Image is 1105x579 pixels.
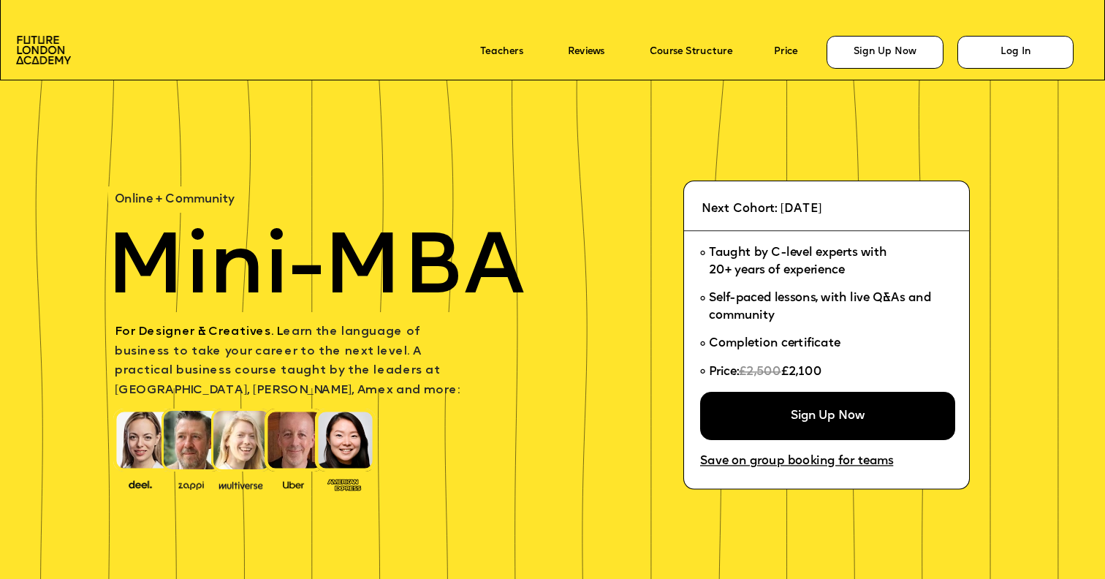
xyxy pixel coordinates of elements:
a: Price [774,47,797,58]
span: Taught by C-level experts with 20+ years of experience [709,248,887,277]
img: image-aac980e9-41de-4c2d-a048-f29dd30a0068.png [16,36,71,64]
span: Mini-MBA [106,227,525,314]
span: For Designer & Creatives. L [115,326,283,338]
a: Save on group booking for teams [700,455,893,469]
span: £2,500 [739,366,781,378]
span: earn the language of business to take your career to the next level. A practical business course ... [115,326,460,396]
span: Completion certificate [709,338,840,349]
span: Next Cohort: [DATE] [702,203,821,215]
img: image-b7d05013-d886-4065-8d38-3eca2af40620.png [215,477,267,491]
span: Online + Community [115,194,235,206]
a: Teachers [480,47,523,58]
span: Self-paced lessons, with live Q&As and community [709,293,935,322]
img: image-388f4489-9820-4c53-9b08-f7df0b8d4ae2.png [118,477,162,491]
img: image-93eab660-639c-4de6-957c-4ae039a0235a.png [322,476,365,492]
img: image-b2f1584c-cbf7-4a77-bbe0-f56ae6ee31f2.png [170,478,213,490]
img: image-99cff0b2-a396-4aab-8550-cf4071da2cb9.png [272,478,315,490]
span: Price: [709,366,739,378]
span: £2,100 [781,366,822,378]
a: Reviews [568,47,604,58]
a: Course Structure [650,47,733,58]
